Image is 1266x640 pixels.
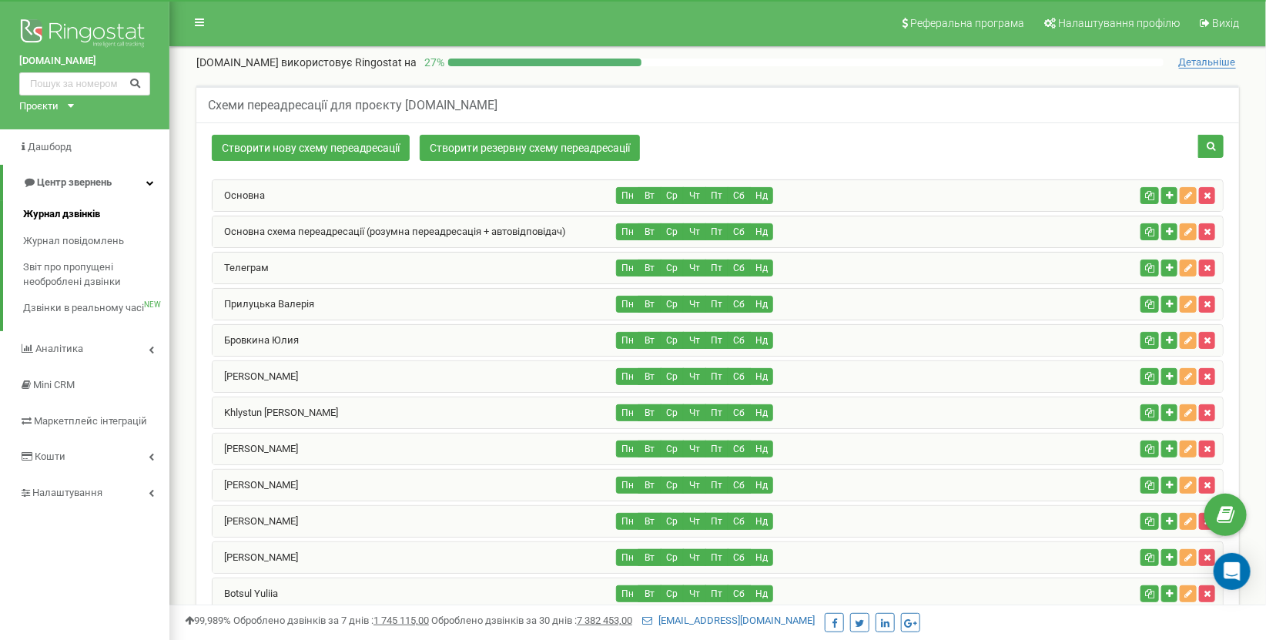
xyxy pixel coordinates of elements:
[23,295,169,322] a: Дзвінки в реальному часіNEW
[661,260,684,276] button: Ср
[638,404,661,421] button: Вт
[34,415,147,427] span: Маркетплейс інтеграцій
[23,227,169,254] a: Журнал повідомлень
[208,99,497,112] h5: Схеми переадресації для проєкту [DOMAIN_NAME]
[661,296,684,313] button: Ср
[213,443,298,454] a: [PERSON_NAME]
[728,368,751,385] button: Сб
[705,549,728,566] button: Пт
[638,332,661,349] button: Вт
[728,187,751,204] button: Сб
[616,368,639,385] button: Пн
[616,477,639,494] button: Пн
[683,404,706,421] button: Чт
[728,549,751,566] button: Сб
[661,404,684,421] button: Ср
[213,334,299,346] a: Бровкина Юлия
[750,296,773,313] button: Нд
[212,135,410,161] a: Створити нову схему переадресації
[233,615,429,626] span: Оброблено дзвінків за 7 днів :
[705,260,728,276] button: Пт
[642,615,815,626] a: [EMAIL_ADDRESS][DOMAIN_NAME]
[638,368,661,385] button: Вт
[213,479,298,491] a: [PERSON_NAME]
[910,17,1024,29] span: Реферальна програма
[185,615,231,626] span: 99,989%
[616,223,639,240] button: Пн
[616,441,639,457] button: Пн
[750,585,773,602] button: Нд
[616,404,639,421] button: Пн
[705,585,728,602] button: Пт
[638,513,661,530] button: Вт
[750,332,773,349] button: Нд
[35,343,83,354] span: Аналiтика
[661,368,684,385] button: Ср
[19,15,150,54] img: Ringostat logo
[638,187,661,204] button: Вт
[417,55,448,70] p: 27 %
[638,585,661,602] button: Вт
[23,254,169,295] a: Звіт про пропущені необроблені дзвінки
[728,296,751,313] button: Сб
[705,441,728,457] button: Пт
[213,370,298,382] a: [PERSON_NAME]
[750,477,773,494] button: Нд
[23,301,144,316] span: Дзвінки в реальному часі
[213,189,265,201] a: Основна
[35,451,65,462] span: Кошти
[705,332,728,349] button: Пт
[705,296,728,313] button: Пт
[1214,553,1251,590] div: Open Intercom Messenger
[23,207,100,222] span: Журнал дзвінків
[728,260,751,276] button: Сб
[728,513,751,530] button: Сб
[750,441,773,457] button: Нд
[705,368,728,385] button: Пт
[616,332,639,349] button: Пн
[1058,17,1180,29] span: Налаштування профілю
[638,296,661,313] button: Вт
[213,226,566,237] a: Основна схема переадресації (розумна переадресація + автовідповідач)
[213,262,269,273] a: Телеграм
[683,332,706,349] button: Чт
[661,477,684,494] button: Ср
[661,513,684,530] button: Ср
[750,368,773,385] button: Нд
[420,135,640,161] a: Створити резервну схему переадресації
[683,513,706,530] button: Чт
[728,477,751,494] button: Сб
[638,441,661,457] button: Вт
[616,260,639,276] button: Пн
[728,441,751,457] button: Сб
[661,441,684,457] button: Ср
[213,407,338,418] a: Khlystun [PERSON_NAME]
[750,223,773,240] button: Нд
[705,513,728,530] button: Пт
[728,404,751,421] button: Сб
[616,187,639,204] button: Пн
[638,549,661,566] button: Вт
[19,99,59,114] div: Проєкти
[213,298,314,310] a: Прилуцька Валерія
[33,379,75,390] span: Mini CRM
[705,404,728,421] button: Пт
[577,615,632,626] u: 7 382 453,00
[638,477,661,494] button: Вт
[616,513,639,530] button: Пн
[750,260,773,276] button: Нд
[705,223,728,240] button: Пт
[750,549,773,566] button: Нд
[431,615,632,626] span: Оброблено дзвінків за 30 днів :
[750,404,773,421] button: Нд
[683,477,706,494] button: Чт
[728,332,751,349] button: Сб
[616,585,639,602] button: Пн
[373,615,429,626] u: 1 745 115,00
[683,441,706,457] button: Чт
[3,165,169,201] a: Центр звернень
[750,187,773,204] button: Нд
[705,187,728,204] button: Пт
[683,187,706,204] button: Чт
[196,55,417,70] p: [DOMAIN_NAME]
